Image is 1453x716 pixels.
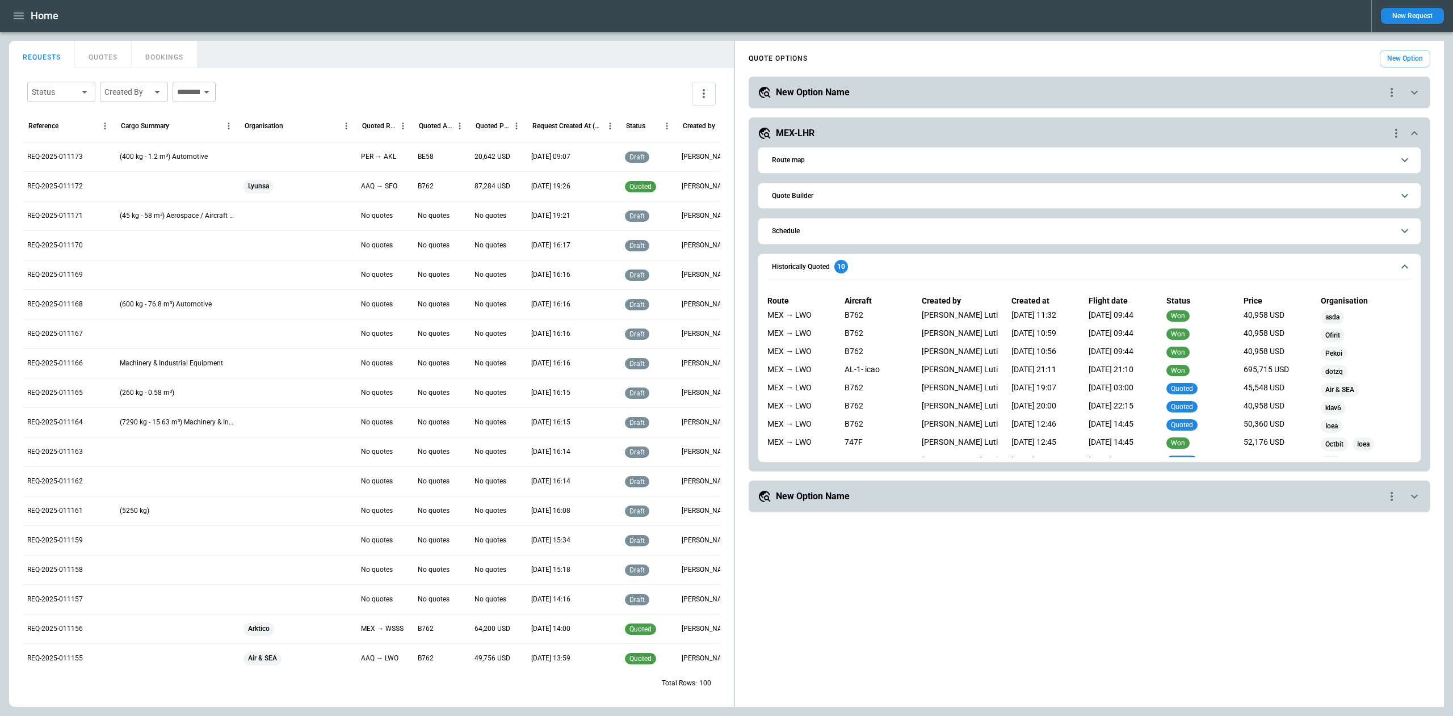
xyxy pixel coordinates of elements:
[1011,310,1075,324] div: [DATE] 11:32
[603,119,618,133] button: Request Created At (UTC+1:00) column menu
[1169,330,1187,338] span: won
[1011,419,1075,433] div: [DATE] 12:46
[682,182,729,191] p: aliona aerios+2
[98,119,112,133] button: Reference column menu
[27,211,83,221] p: REQ-2025-011171
[104,86,150,98] div: Created By
[1321,331,1345,340] span: Ofirit
[627,271,647,279] span: draft
[1089,365,1152,378] div: [DATE] 21:10
[418,359,450,368] p: No quotes
[699,679,711,688] p: 100
[474,565,506,575] p: No quotes
[120,506,149,516] p: (5250 kg)
[1321,422,1342,431] span: Ioea
[682,447,729,457] p: aliona aerios+2
[1089,347,1152,360] div: [DATE] 09:44
[776,490,850,503] h5: New Option Name
[418,388,450,398] p: No quotes
[1169,439,1187,447] span: won
[767,383,831,397] div: MEX → (live) → LWO → (positioning) → AAQ
[361,565,393,575] p: No quotes
[772,157,805,164] h6: Route map
[243,614,274,643] span: Arktico
[474,152,510,162] p: 20,642 USD
[922,365,998,378] div: [PERSON_NAME] Luti
[1321,386,1359,394] span: Air & SEA
[474,241,506,250] p: No quotes
[474,182,510,191] p: 87,284 USD
[735,45,1444,517] div: scrollable content
[1089,419,1152,433] div: [DATE] 14:45
[767,218,1412,244] button: Schedule
[1381,8,1444,24] button: New Request
[418,329,450,339] p: No quotes
[474,447,506,457] p: No quotes
[474,270,506,280] p: No quotes
[922,347,998,360] div: [PERSON_NAME] Luti
[32,86,77,98] div: Status
[531,270,570,280] p: 21/08/2025 16:16
[531,182,570,191] p: 21/08/2025 19:26
[418,477,450,486] p: No quotes
[682,536,729,545] p: Aliona Newkkk Luti
[531,418,570,427] p: 21/08/2025 16:15
[1244,347,1307,360] div: 40,958 USD
[767,328,831,342] div: MEX → (live) → LWO
[1244,456,1307,469] div: 50,360 USD
[132,41,198,68] button: BOOKINGS
[418,447,450,457] p: No quotes
[627,507,647,515] span: draft
[361,388,393,398] p: No quotes
[1011,437,1075,451] div: [DATE] 12:45
[339,119,354,133] button: Organisation column menu
[1166,296,1230,306] p: Status
[627,389,647,397] span: draft
[772,228,800,235] h6: Schedule
[120,418,234,427] p: (7290 kg - 15.63 m³) Machinery & Industrial Equipment
[1011,365,1075,378] div: [DATE] 21:11
[682,329,729,339] p: aliona aerios+2
[1169,385,1195,393] span: quoted
[1011,347,1075,360] div: [DATE] 10:56
[682,624,729,634] p: Aliona Newkkk Luti
[361,447,393,457] p: No quotes
[1385,86,1399,99] div: quote-option-actions
[418,152,434,162] p: BE58
[627,301,647,309] span: draft
[767,456,831,469] div: MEX → (live) → LWO → (live) → AAQ → (live) → LWO
[474,359,506,368] p: No quotes
[627,537,647,545] span: draft
[627,478,647,486] span: draft
[361,624,404,634] p: MEX → WSSS
[361,152,396,162] p: PER → AKL
[845,401,908,415] div: B762
[1389,127,1403,140] div: quote-option-actions
[845,347,908,360] div: B762
[361,211,393,221] p: No quotes
[120,388,174,398] p: (260 kg - 0.58 m³)
[27,565,83,575] p: REQ-2025-011158
[758,127,1421,140] button: MEX-LHRquote-option-actions
[922,456,998,469] div: [PERSON_NAME] Luti
[474,300,506,309] p: No quotes
[922,419,998,433] div: [PERSON_NAME] Luti
[361,418,393,427] p: No quotes
[418,595,450,604] p: No quotes
[419,122,452,130] div: Quoted Aircraft
[682,477,729,486] p: aliona aerios+2
[758,490,1421,503] button: New Option Namequote-option-actions
[531,536,570,545] p: 21/08/2025 15:34
[418,536,450,545] p: No quotes
[361,241,393,250] p: No quotes
[531,152,570,162] p: 22/08/2025 09:07
[845,365,908,378] div: AL-1- icao
[627,212,647,220] span: draft
[362,122,396,130] div: Quoted Route
[845,328,908,342] div: B762
[1244,365,1307,378] div: 695,715 USD
[767,365,831,378] div: MEX → (live) → LWO
[120,211,234,221] p: (45 kg - 58 m³) Aerospace / Aircraft Parts
[627,360,647,368] span: draft
[682,359,729,368] p: aliona aerios+2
